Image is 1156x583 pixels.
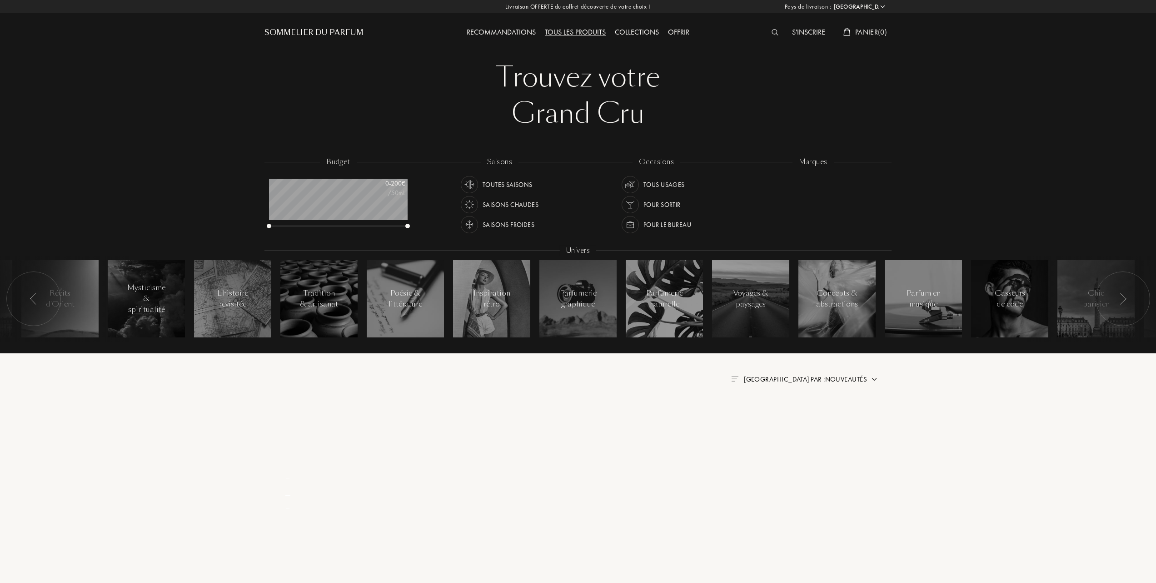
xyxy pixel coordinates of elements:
[816,288,858,310] div: Concepts & abstractions
[732,288,770,310] div: Voyages & paysages
[731,376,738,382] img: filter_by.png
[879,3,886,10] img: arrow_w.png
[463,198,476,211] img: usage_season_hot_white.svg
[787,27,830,37] a: S'inscrire
[320,157,357,167] div: budget
[904,288,943,310] div: Parfum en musique
[559,288,598,310] div: Parfumerie graphique
[540,27,610,39] div: Tous les produits
[540,27,610,37] a: Tous les produits
[483,176,533,193] div: Toutes saisons
[462,27,540,39] div: Recommandations
[127,282,166,315] div: Mysticisme & spiritualité
[214,288,252,310] div: L'histoire revisitée
[663,27,694,37] a: Offrir
[624,198,637,211] img: usage_occasion_party_white.svg
[270,411,306,447] img: pf_empty.png
[268,482,308,499] div: _
[300,288,339,310] div: Tradition & artisanat
[463,178,476,191] img: usage_season_average_white.svg
[271,59,885,95] div: Trouvez votre
[270,543,306,579] img: pf_empty.png
[473,288,511,310] div: Inspiration rétro
[744,375,867,384] span: [GEOGRAPHIC_DATA] par : Nouveautés
[610,27,663,37] a: Collections
[1119,293,1126,305] img: arr_left.svg
[560,246,596,256] div: Univers
[772,29,778,35] img: search_icn_white.svg
[481,157,518,167] div: saisons
[360,179,405,188] div: 0 - 200 €
[663,27,694,39] div: Offrir
[264,27,364,38] a: Sommelier du Parfum
[610,27,663,39] div: Collections
[30,293,37,305] img: arr_left.svg
[855,27,887,37] span: Panier ( 0 )
[268,471,308,480] div: _
[643,196,681,213] div: Pour sortir
[645,288,684,310] div: Parfumerie naturelle
[843,28,851,36] img: cart_white.svg
[787,27,830,39] div: S'inscrire
[463,218,476,231] img: usage_season_cold_white.svg
[268,501,308,510] div: _
[483,196,538,213] div: Saisons chaudes
[792,157,833,167] div: marques
[643,176,685,193] div: Tous usages
[624,178,637,191] img: usage_occasion_all_white.svg
[483,216,534,233] div: Saisons froides
[633,157,680,167] div: occasions
[871,376,878,383] img: arrow.png
[991,288,1029,310] div: Casseurs de code
[386,288,425,310] div: Poésie & littérature
[643,216,691,233] div: Pour le bureau
[624,218,637,231] img: usage_occasion_work_white.svg
[462,27,540,37] a: Recommandations
[785,2,832,11] span: Pays de livraison :
[360,188,405,198] div: /50mL
[271,95,885,132] div: Grand Cru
